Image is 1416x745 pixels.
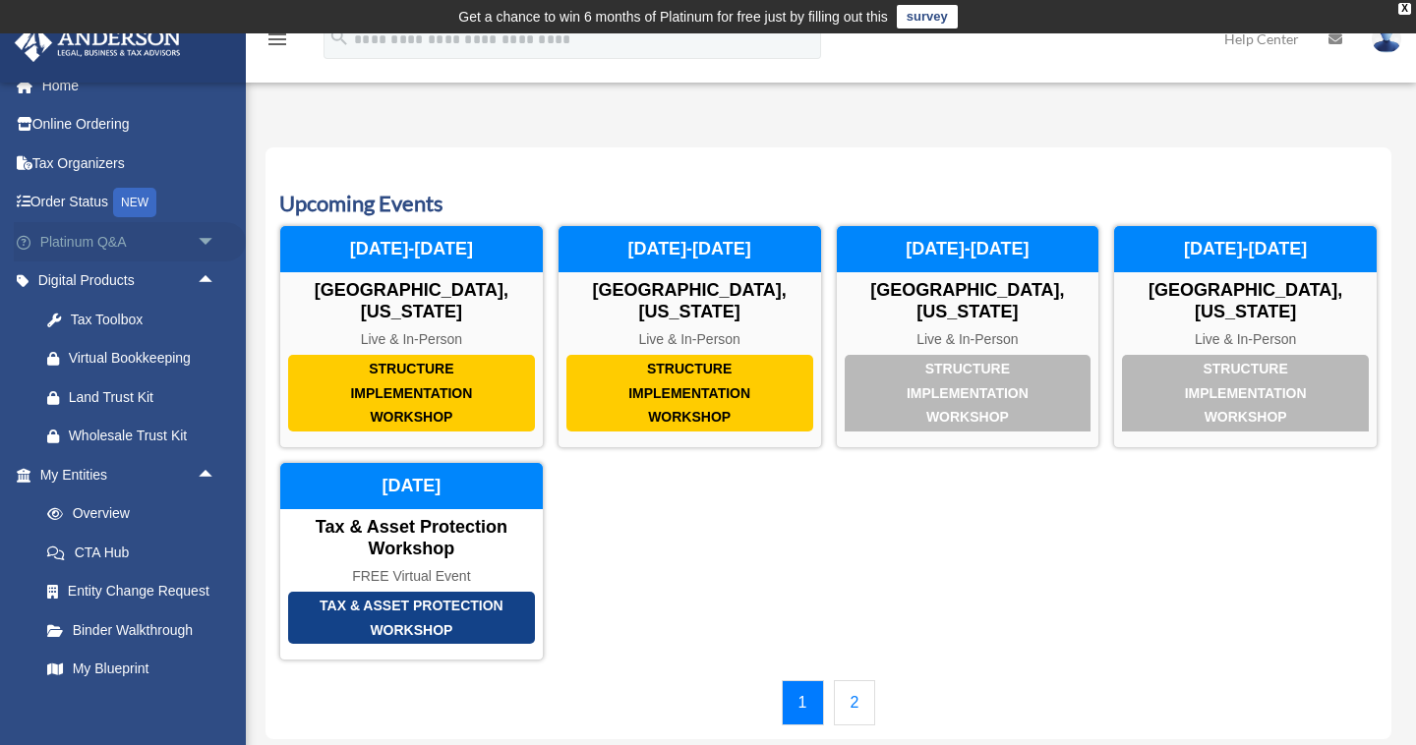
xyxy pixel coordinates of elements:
div: Structure Implementation Workshop [288,355,535,431]
a: Land Trust Kit [28,377,246,417]
div: Land Trust Kit [69,385,221,410]
a: CTA Hub [28,533,246,572]
img: User Pic [1372,25,1401,53]
a: Online Ordering [14,105,246,144]
a: 2 [834,680,876,725]
div: [DATE]-[DATE] [837,226,1099,273]
a: Structure Implementation Workshop [GEOGRAPHIC_DATA], [US_STATE] Live & In-Person [DATE]-[DATE] [558,225,822,448]
div: [DATE]-[DATE] [280,226,543,273]
a: Platinum Q&Aarrow_drop_down [14,222,246,261]
h3: Upcoming Events [279,189,1378,219]
a: Structure Implementation Workshop [GEOGRAPHIC_DATA], [US_STATE] Live & In-Person [DATE]-[DATE] [836,225,1100,448]
a: Tax Organizers [14,143,246,183]
a: Binder Walkthrough [28,610,246,650]
span: arrow_drop_up [197,261,236,302]
a: menu [265,34,289,51]
div: [DATE]-[DATE] [1114,226,1377,273]
div: Live & In-Person [837,331,1099,348]
div: Live & In-Person [280,331,543,348]
div: [DATE]-[DATE] [559,226,821,273]
a: Tax Toolbox [28,300,246,339]
a: Order StatusNEW [14,183,246,223]
div: Tax Toolbox [69,308,221,332]
div: [GEOGRAPHIC_DATA], [US_STATE] [837,280,1099,322]
div: NEW [113,188,156,217]
span: arrow_drop_down [197,222,236,262]
img: Anderson Advisors Platinum Portal [9,24,187,62]
div: close [1398,3,1411,15]
a: Digital Productsarrow_drop_up [14,261,246,301]
a: Overview [28,494,246,534]
span: arrow_drop_up [197,455,236,495]
a: My Blueprint [28,650,246,689]
div: Structure Implementation Workshop [1122,355,1369,431]
div: Live & In-Person [1114,331,1377,348]
div: [GEOGRAPHIC_DATA], [US_STATE] [280,280,543,322]
a: Wholesale Trust Kit [28,417,246,456]
div: Wholesale Trust Kit [69,424,221,448]
div: [GEOGRAPHIC_DATA], [US_STATE] [559,280,821,322]
div: Get a chance to win 6 months of Platinum for free just by filling out this [458,5,888,29]
div: Tax & Asset Protection Workshop [288,592,535,644]
div: Tax & Asset Protection Workshop [280,517,543,559]
div: [GEOGRAPHIC_DATA], [US_STATE] [1114,280,1377,322]
a: Home [14,66,246,105]
a: Structure Implementation Workshop [GEOGRAPHIC_DATA], [US_STATE] Live & In-Person [DATE]-[DATE] [1113,225,1378,448]
a: survey [897,5,958,29]
i: menu [265,28,289,51]
a: Entity Change Request [28,572,246,611]
a: Structure Implementation Workshop [GEOGRAPHIC_DATA], [US_STATE] Live & In-Person [DATE]-[DATE] [279,225,544,448]
a: Virtual Bookkeeping [28,339,246,378]
div: Virtual Bookkeeping [69,346,221,371]
a: 1 [782,680,824,725]
div: Structure Implementation Workshop [566,355,813,431]
i: search [328,27,350,48]
div: FREE Virtual Event [280,568,543,585]
a: My Entitiesarrow_drop_up [14,455,246,494]
div: Live & In-Person [559,331,821,348]
a: Tax & Asset Protection Workshop Tax & Asset Protection Workshop FREE Virtual Event [DATE] [279,462,544,660]
div: [DATE] [280,463,543,510]
div: Structure Implementation Workshop [845,355,1091,431]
